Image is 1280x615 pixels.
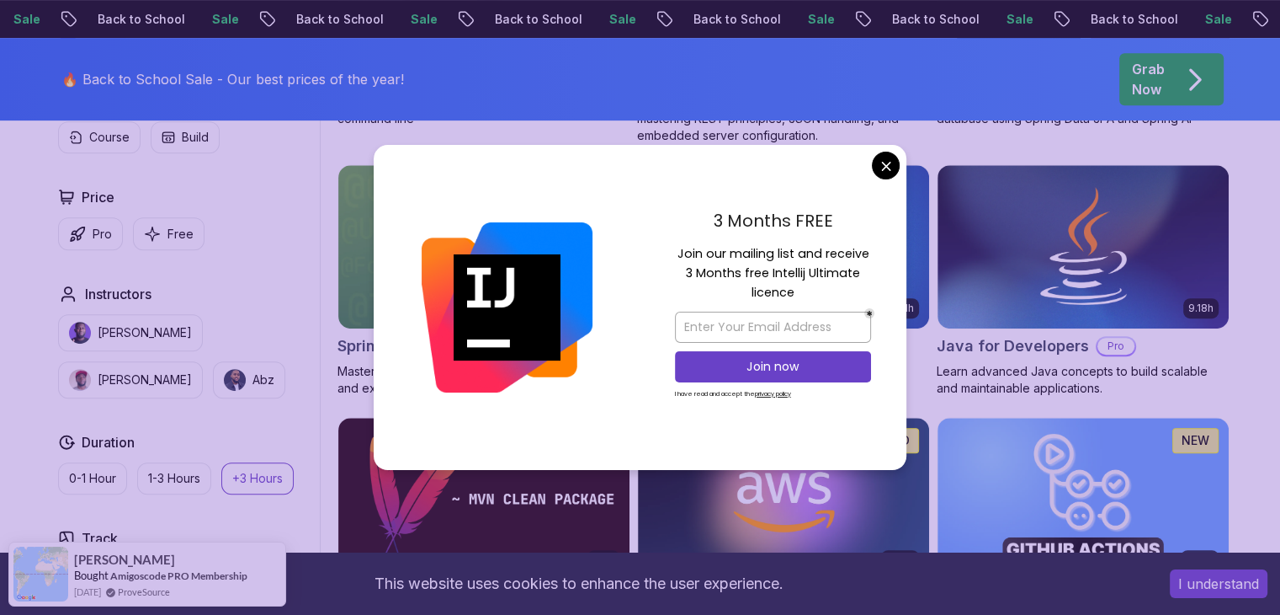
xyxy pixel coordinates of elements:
h2: Track [82,528,118,548]
span: Bought [74,569,109,582]
p: Back to School [279,11,393,28]
img: Java for Developers card [937,165,1229,329]
button: 0-1 Hour [58,463,127,495]
h2: Price [82,187,114,207]
img: AWS for Developers card [638,418,929,581]
a: Amigoscode PRO Membership [110,570,247,582]
p: 9.18h [1188,302,1214,315]
p: Sale [989,11,1043,28]
button: Build [151,121,220,153]
p: Back to School [80,11,194,28]
img: Spring Data JPA card [338,165,629,329]
img: instructor img [224,369,246,391]
p: Back to School [676,11,790,28]
p: Back to School [874,11,989,28]
p: Back to School [477,11,592,28]
div: This website uses cookies to enhance the user experience. [13,565,1145,602]
button: instructor img[PERSON_NAME] [58,361,203,398]
button: 1-3 Hours [137,463,211,495]
p: 0-1 Hour [69,470,116,487]
button: +3 Hours [221,463,294,495]
a: ProveSource [118,585,170,599]
a: Spring Data JPA card6.65hNEWSpring Data JPAProMaster database management, advanced querying, and ... [337,164,630,397]
p: 1-3 Hours [148,470,200,487]
p: Master database management, advanced querying, and expert data handling with ease [337,363,630,397]
span: [PERSON_NAME] [74,553,175,567]
h2: Duration [82,432,135,452]
p: Pro [1097,338,1134,355]
button: Pro [58,217,123,250]
p: Learn advanced Java concepts to build scalable and maintainable applications. [937,363,1230,397]
p: Pro [93,226,112,243]
p: Abz [252,372,274,388]
p: Free [167,226,194,243]
span: [DATE] [74,585,101,599]
p: Build [182,129,209,146]
a: Java for Developers card9.18hJava for DevelopersProLearn advanced Java concepts to build scalable... [937,164,1230,397]
button: Accept cookies [1170,570,1267,598]
img: provesource social proof notification image [13,547,68,602]
img: Maven Essentials card [338,418,629,581]
img: instructor img [69,369,91,391]
p: Sale [194,11,248,28]
img: instructor img [69,322,91,344]
p: 🔥 Back to School Sale - Our best prices of the year! [61,69,404,89]
button: Course [58,121,141,153]
button: instructor imgAbz [213,361,285,398]
p: Sale [592,11,645,28]
p: Sale [1187,11,1241,28]
p: Grab Now [1132,59,1165,99]
h2: Java for Developers [937,334,1089,358]
img: CI/CD with GitHub Actions card [937,418,1229,581]
button: Free [133,217,204,250]
p: +3 Hours [232,470,283,487]
p: Course [89,129,130,146]
p: Sale [393,11,447,28]
p: Back to School [1073,11,1187,28]
button: instructor img[PERSON_NAME] [58,314,203,351]
h2: Instructors [85,284,151,304]
p: [PERSON_NAME] [98,324,192,341]
p: Sale [790,11,844,28]
p: NEW [1182,432,1209,449]
p: [PERSON_NAME] [98,372,192,388]
h2: Spring Data JPA [337,334,458,358]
